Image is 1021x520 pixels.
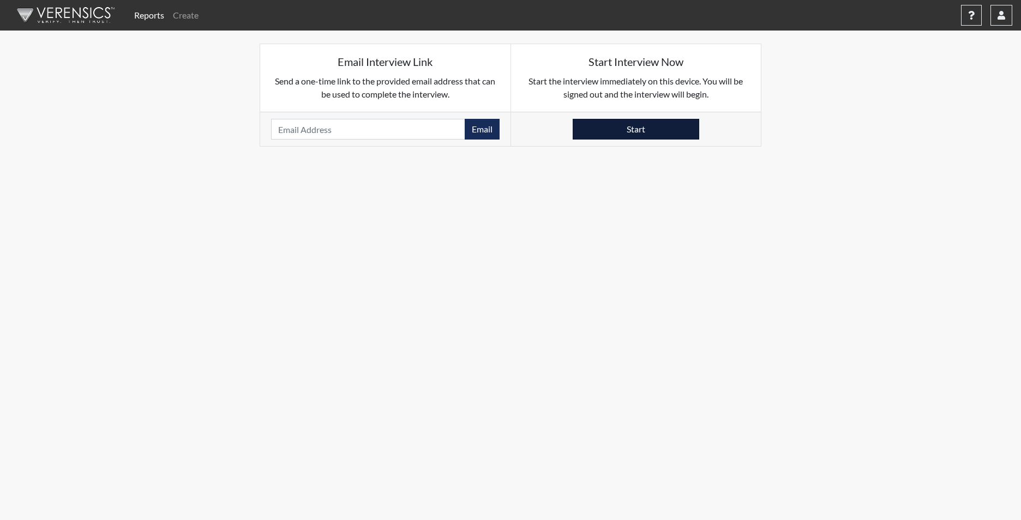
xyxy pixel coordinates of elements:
h5: Start Interview Now [522,55,750,68]
h5: Email Interview Link [271,55,500,68]
a: Reports [130,4,169,26]
button: Start [573,119,699,140]
button: Email [465,119,500,140]
input: Email Address [271,119,465,140]
p: Send a one-time link to the provided email address that can be used to complete the interview. [271,75,500,101]
p: Start the interview immediately on this device. You will be signed out and the interview will begin. [522,75,750,101]
a: Create [169,4,203,26]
